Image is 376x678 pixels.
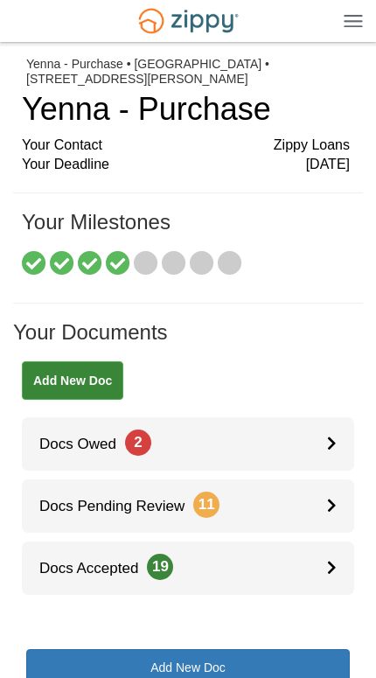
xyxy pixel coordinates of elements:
div: Your Contact [22,136,350,156]
span: Docs Accepted [22,560,173,577]
a: Docs Accepted19 [22,542,354,595]
span: [DATE] [306,155,350,175]
span: 11 [193,492,219,518]
div: Your Deadline [22,155,350,175]
h1: Yenna - Purchase [22,92,350,127]
span: 19 [147,554,173,580]
a: Docs Pending Review11 [22,479,354,533]
span: Docs Pending Review [22,498,219,514]
h1: Your Documents [13,321,363,361]
img: Mobile Dropdown Menu [344,14,363,27]
a: Docs Owed2 [22,417,354,471]
h1: Your Milestones [22,211,350,251]
a: Add New Doc [22,361,123,400]
span: Docs Owed [22,436,151,452]
span: Zippy Loans [274,136,350,156]
div: Yenna - Purchase • [GEOGRAPHIC_DATA] • [STREET_ADDRESS][PERSON_NAME] [26,57,350,87]
span: 2 [125,430,151,456]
